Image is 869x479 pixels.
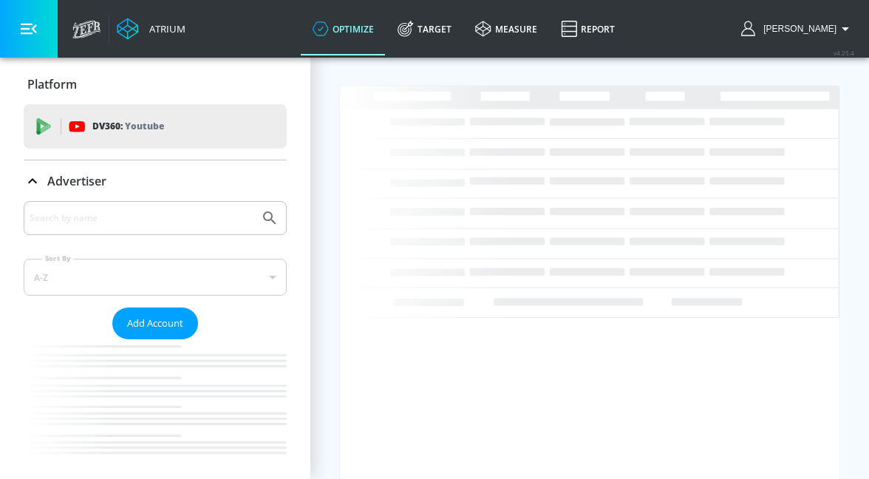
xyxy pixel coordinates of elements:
[112,308,198,339] button: Add Account
[24,64,287,105] div: Platform
[24,160,287,202] div: Advertiser
[741,20,854,38] button: [PERSON_NAME]
[463,2,549,55] a: measure
[549,2,627,55] a: Report
[47,173,106,189] p: Advertiser
[834,49,854,57] span: v 4.25.4
[24,104,287,149] div: DV360: Youtube
[125,118,164,134] p: Youtube
[27,76,77,92] p: Platform
[92,118,164,135] p: DV360:
[24,259,287,296] div: A-Z
[143,22,185,35] div: Atrium
[30,208,253,228] input: Search by name
[301,2,386,55] a: optimize
[127,315,183,332] span: Add Account
[42,254,74,263] label: Sort By
[117,18,185,40] a: Atrium
[757,24,836,34] span: login as: andres.hernandez@zefr.com
[386,2,463,55] a: Target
